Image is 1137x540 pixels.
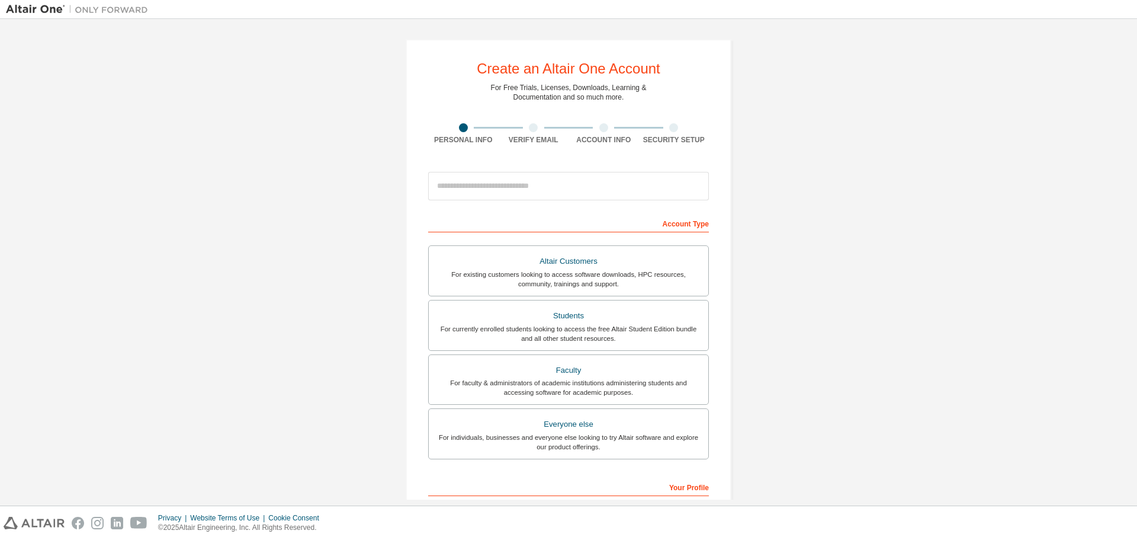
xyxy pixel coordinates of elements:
div: Students [436,308,701,324]
div: Everyone else [436,416,701,433]
div: For currently enrolled students looking to access the free Altair Student Edition bundle and all ... [436,324,701,343]
div: Your Profile [428,477,709,496]
div: Privacy [158,513,190,523]
div: For faculty & administrators of academic institutions administering students and accessing softwa... [436,378,701,397]
div: Account Info [568,135,639,145]
div: Cookie Consent [268,513,326,523]
img: instagram.svg [91,517,104,529]
div: For Free Trials, Licenses, Downloads, Learning & Documentation and so much more. [491,83,647,102]
img: youtube.svg [130,517,147,529]
img: facebook.svg [72,517,84,529]
div: Verify Email [499,135,569,145]
img: linkedin.svg [111,517,123,529]
img: Altair One [6,4,154,15]
p: © 2025 Altair Engineering, Inc. All Rights Reserved. [158,523,326,533]
div: Create an Altair One Account [477,62,660,76]
div: For individuals, businesses and everyone else looking to try Altair software and explore our prod... [436,433,701,452]
img: altair_logo.svg [4,517,65,529]
div: Personal Info [428,135,499,145]
div: Faculty [436,362,701,379]
div: Website Terms of Use [190,513,268,523]
div: Account Type [428,213,709,232]
div: Security Setup [639,135,709,145]
div: Altair Customers [436,253,701,270]
div: For existing customers looking to access software downloads, HPC resources, community, trainings ... [436,270,701,289]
